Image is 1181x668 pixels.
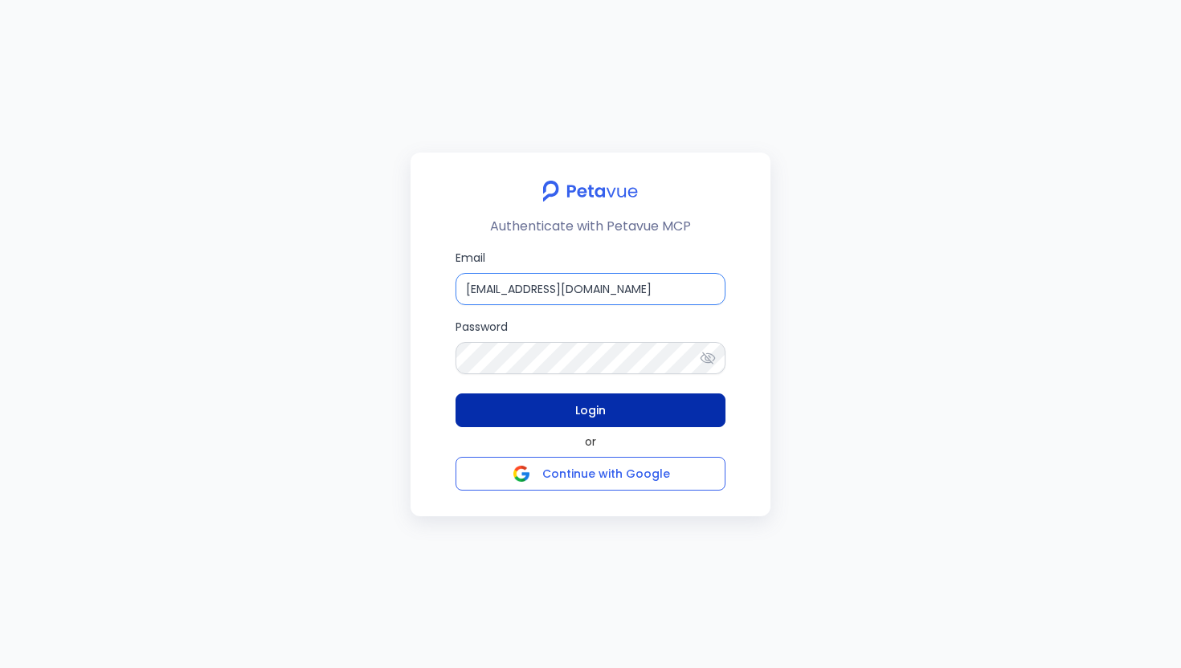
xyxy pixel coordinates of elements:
[456,249,725,305] label: Email
[456,457,725,491] button: Continue with Google
[490,217,691,236] p: Authenticate with Petavue MCP
[456,342,725,374] input: Password
[456,318,725,374] label: Password
[575,399,606,422] span: Login
[456,393,725,427] button: Login
[532,172,648,210] img: petavue logo
[585,434,596,450] span: or
[456,273,725,305] input: Email
[542,466,670,482] span: Continue with Google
